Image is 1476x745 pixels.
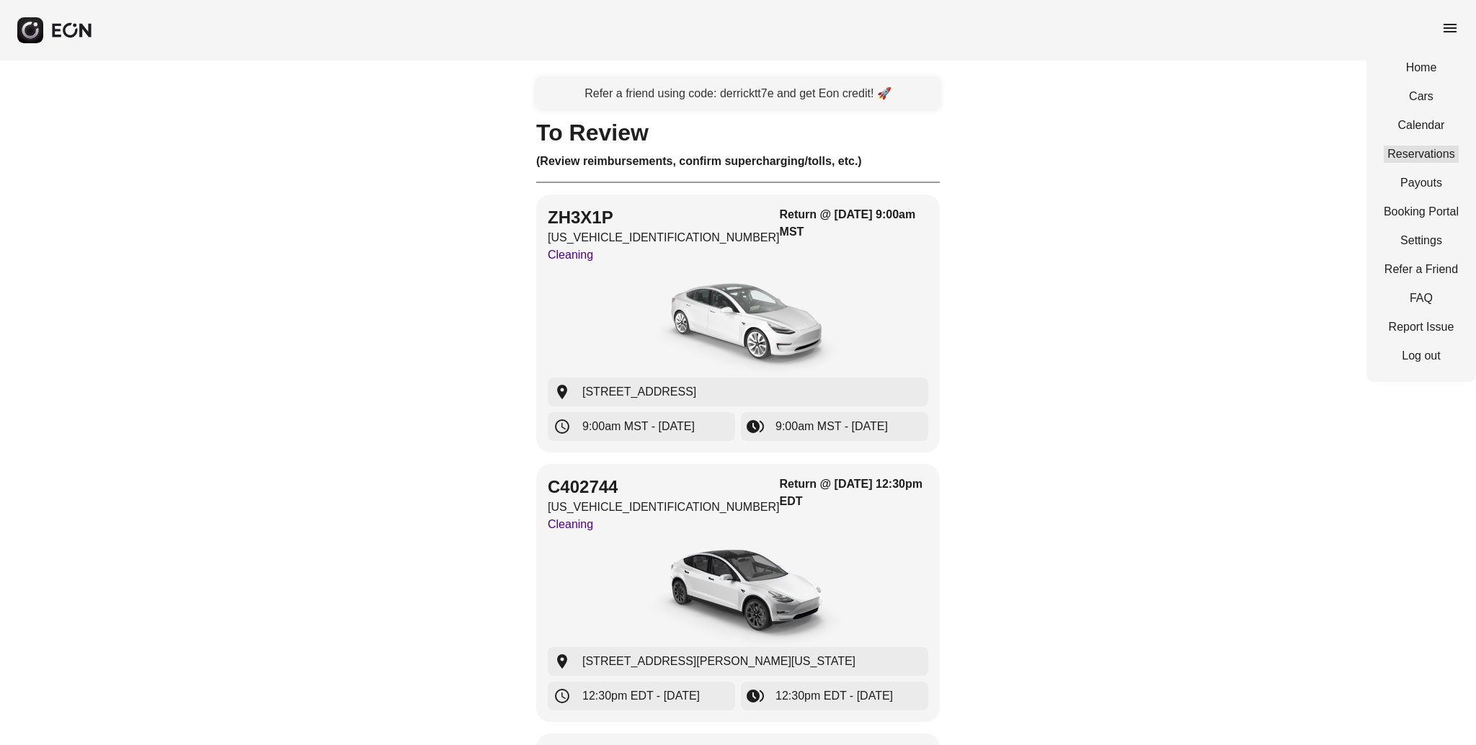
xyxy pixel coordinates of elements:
[630,539,846,647] img: car
[1384,203,1459,220] a: Booking Portal
[780,206,928,241] h3: Return @ [DATE] 9:00am MST
[747,687,764,705] span: browse_gallery
[553,383,571,401] span: location_on
[1384,232,1459,249] a: Settings
[1384,146,1459,163] a: Reservations
[1384,261,1459,278] a: Refer a Friend
[1384,59,1459,76] a: Home
[536,78,940,110] a: Refer a friend using code: derricktt7e and get Eon credit! 🚀
[536,124,940,141] h1: To Review
[553,653,571,670] span: location_on
[1384,347,1459,365] a: Log out
[1384,318,1459,336] a: Report Issue
[553,687,571,705] span: schedule
[548,206,780,229] h2: ZH3X1P
[548,246,780,264] p: Cleaning
[775,418,888,435] span: 9:00am MST - [DATE]
[582,653,855,670] span: [STREET_ADDRESS][PERSON_NAME][US_STATE]
[548,476,780,499] h2: C402744
[548,499,780,516] p: [US_VEHICLE_IDENTIFICATION_NUMBER]
[775,687,893,705] span: 12:30pm EDT - [DATE]
[1384,290,1459,307] a: FAQ
[553,418,571,435] span: schedule
[548,516,780,533] p: Cleaning
[582,418,695,435] span: 9:00am MST - [DATE]
[536,195,940,452] button: ZH3X1P[US_VEHICLE_IDENTIFICATION_NUMBER]CleaningReturn @ [DATE] 9:00am MSTcar[STREET_ADDRESS]9:00...
[1441,19,1459,37] span: menu
[630,269,846,378] img: car
[582,383,696,401] span: [STREET_ADDRESS]
[747,418,764,435] span: browse_gallery
[1384,88,1459,105] a: Cars
[582,687,700,705] span: 12:30pm EDT - [DATE]
[536,464,940,722] button: C402744[US_VEHICLE_IDENTIFICATION_NUMBER]CleaningReturn @ [DATE] 12:30pm EDTcar[STREET_ADDRESS][P...
[1384,174,1459,192] a: Payouts
[780,476,928,510] h3: Return @ [DATE] 12:30pm EDT
[536,153,940,170] h3: (Review reimbursements, confirm supercharging/tolls, etc.)
[1384,117,1459,134] a: Calendar
[548,229,780,246] p: [US_VEHICLE_IDENTIFICATION_NUMBER]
